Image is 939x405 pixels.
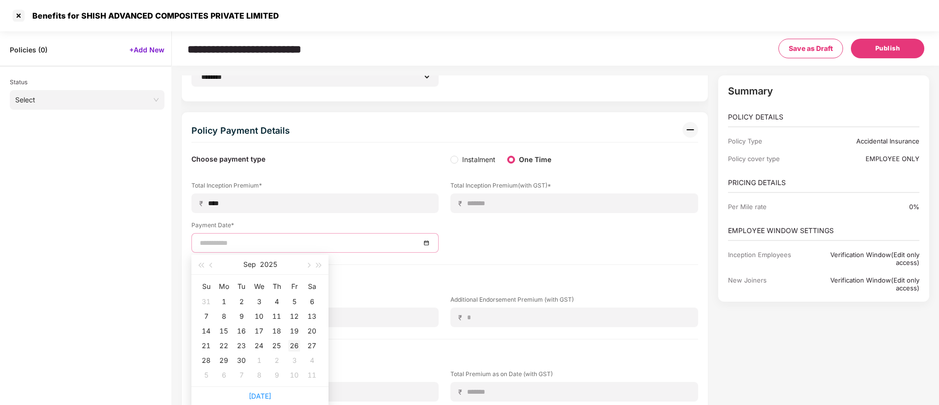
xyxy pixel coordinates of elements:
[218,325,230,337] div: 15
[197,338,215,353] td: 2025-09-21
[288,355,300,366] div: 3
[288,369,300,381] div: 10
[268,324,285,338] td: 2025-09-18
[306,355,318,366] div: 4
[306,325,318,337] div: 20
[808,251,919,266] div: Verification Window(Edit only access)
[306,369,318,381] div: 11
[233,368,250,382] td: 2025-10-07
[197,353,215,368] td: 2025-09-28
[285,338,303,353] td: 2025-09-26
[288,310,300,322] div: 12
[271,340,282,352] div: 25
[306,340,318,352] div: 27
[778,39,843,58] button: Save as Draft
[268,368,285,382] td: 2025-10-09
[728,251,808,266] div: Inception Employees
[233,353,250,368] td: 2025-09-30
[199,199,207,208] span: ₹
[268,294,285,309] td: 2025-09-04
[15,93,159,107] span: Select
[728,276,808,292] div: New Joiners
[233,294,250,309] td: 2025-09-02
[851,39,924,58] button: Publish
[218,369,230,381] div: 6
[268,353,285,368] td: 2025-10-02
[808,155,919,163] div: EMPLOYEE ONLY
[200,369,212,381] div: 5
[728,137,808,145] div: Policy Type
[789,43,833,54] span: Save as Draft
[458,154,499,165] span: Instalment
[728,155,808,163] div: Policy cover type
[808,203,919,211] div: 0%
[268,279,285,294] th: Th
[250,368,268,382] td: 2025-10-08
[303,368,321,382] td: 2025-10-11
[233,309,250,324] td: 2025-09-09
[235,355,247,366] div: 30
[218,355,230,366] div: 29
[191,277,698,287] div: Record Endorsement Payments
[250,309,268,324] td: 2025-09-10
[243,255,256,274] button: Sep
[306,310,318,322] div: 13
[191,221,439,233] label: Payment Date*
[235,325,247,337] div: 16
[728,203,808,211] div: Per Mile rate
[10,78,27,86] span: Status
[253,296,265,308] div: 3
[250,353,268,368] td: 2025-10-01
[249,392,271,400] a: [DATE]
[271,325,282,337] div: 18
[235,296,247,308] div: 2
[197,368,215,382] td: 2025-10-05
[271,355,282,366] div: 2
[728,112,920,122] p: POLICY DETAILS
[129,45,164,54] span: +Add New
[458,199,466,208] span: ₹
[285,294,303,309] td: 2025-09-05
[303,279,321,294] th: Sa
[458,313,466,322] span: ₹
[260,255,277,274] button: 2025
[271,296,282,308] div: 4
[515,154,555,165] span: One Time
[250,338,268,353] td: 2025-09-24
[200,296,212,308] div: 31
[218,296,230,308] div: 1
[808,276,919,292] div: Verification Window(Edit only access)
[235,310,247,322] div: 9
[285,353,303,368] td: 2025-10-03
[10,45,47,54] span: Policies ( 0 )
[253,325,265,337] div: 17
[215,279,233,294] th: Mo
[303,294,321,309] td: 2025-09-06
[288,325,300,337] div: 19
[215,309,233,324] td: 2025-09-08
[303,338,321,353] td: 2025-09-27
[253,340,265,352] div: 24
[728,85,920,97] p: Summary
[808,137,919,145] div: Accidental Insurance
[215,368,233,382] td: 2025-10-06
[235,369,247,381] div: 7
[218,310,230,322] div: 8
[450,370,698,382] label: Total Premium as on Date (with GST)
[200,325,212,337] div: 14
[303,309,321,324] td: 2025-09-13
[285,309,303,324] td: 2025-09-12
[233,324,250,338] td: 2025-09-16
[191,351,698,362] div: Total Premium
[268,309,285,324] td: 2025-09-11
[728,225,920,236] p: EMPLOYEE WINDOW SETTINGS
[218,340,230,352] div: 22
[191,154,265,165] label: Choose payment type
[253,310,265,322] div: 10
[285,279,303,294] th: Fr
[200,310,212,322] div: 7
[250,294,268,309] td: 2025-09-03
[250,279,268,294] th: We
[191,122,290,140] div: Policy Payment Details
[215,338,233,353] td: 2025-09-22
